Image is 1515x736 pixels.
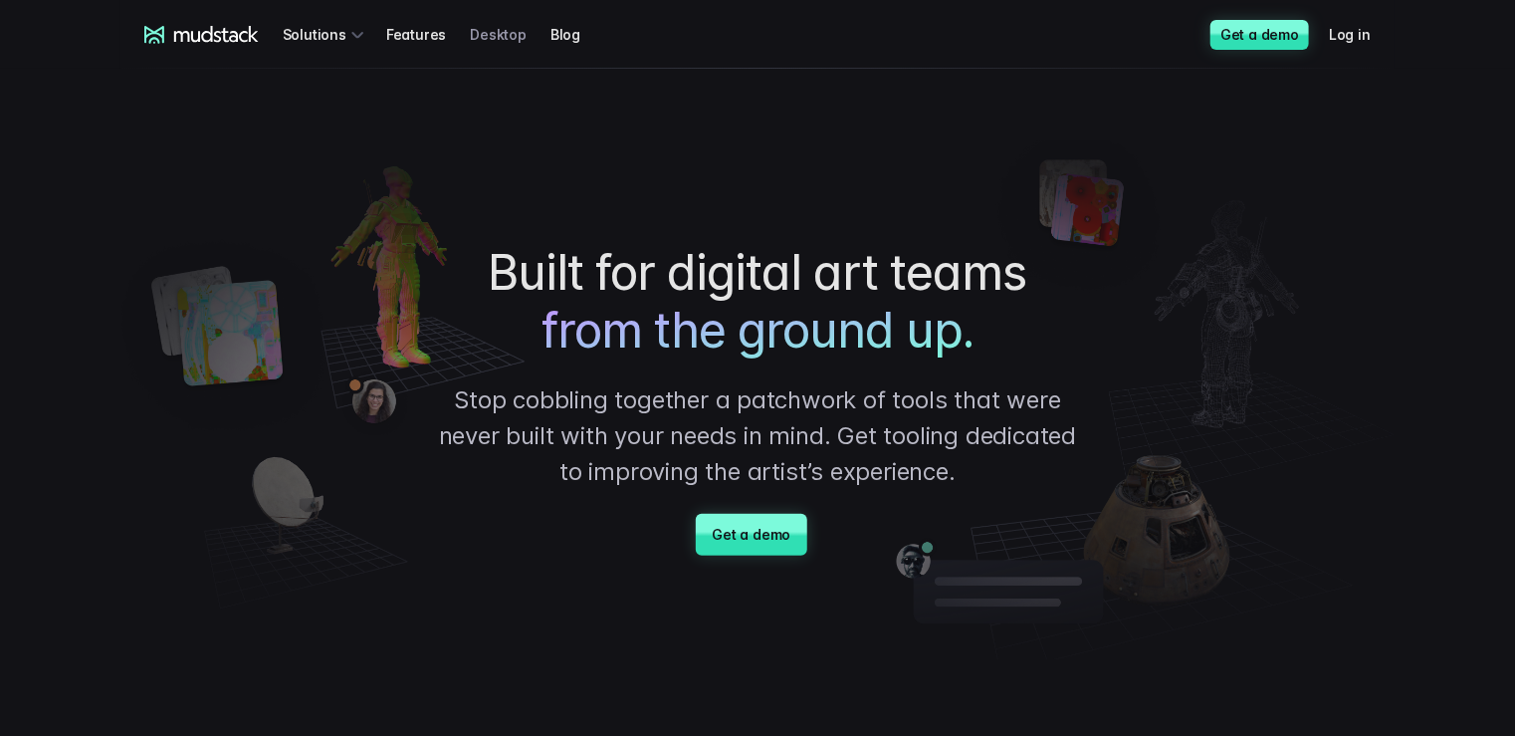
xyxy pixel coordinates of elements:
[1210,20,1309,50] a: Get a demo
[541,302,974,360] span: from the ground up.
[283,16,370,53] div: Solutions
[332,1,407,18] span: Last name
[332,164,425,181] span: Art team size
[1329,16,1395,53] a: Log in
[470,16,550,53] a: Desktop
[5,362,18,374] input: Work with outsourced artists?
[332,83,387,100] span: Job title
[550,16,604,53] a: Blog
[386,16,470,53] a: Features
[434,244,1081,359] h1: Built for digital art teams
[144,26,259,44] a: mudstack logo
[23,361,232,377] span: Work with outsourced artists?
[696,514,806,556] a: Get a demo
[434,382,1081,490] p: Stop cobbling together a patchwork of tools that were never built with your needs in mind. Get to...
